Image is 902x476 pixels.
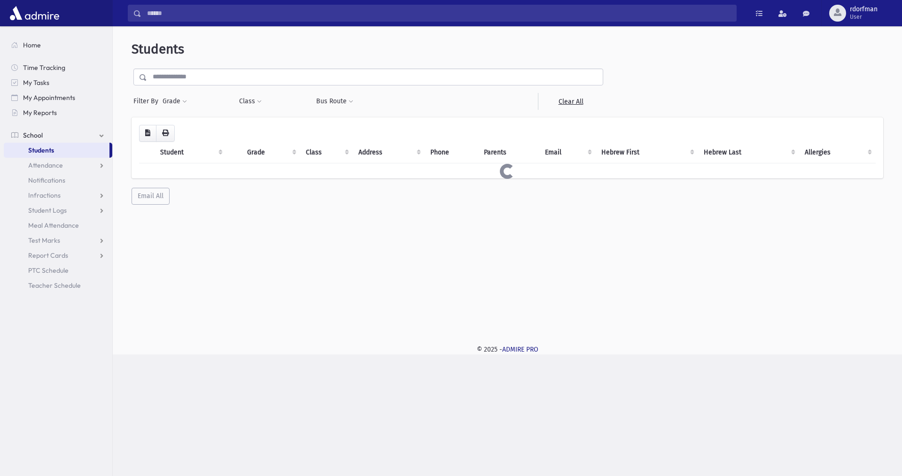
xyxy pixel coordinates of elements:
a: Teacher Schedule [4,278,112,293]
span: Test Marks [28,236,60,245]
span: My Tasks [23,78,49,87]
button: Bus Route [316,93,354,110]
div: © 2025 - [128,345,887,354]
button: Email All [132,188,170,205]
span: Home [23,41,41,49]
a: School [4,128,112,143]
a: Report Cards [4,248,112,263]
span: School [23,131,43,139]
a: Notifications [4,173,112,188]
th: Phone [425,142,478,163]
span: Meal Attendance [28,221,79,230]
a: My Reports [4,105,112,120]
span: User [850,13,878,21]
a: Students [4,143,109,158]
a: My Appointments [4,90,112,105]
span: Students [28,146,54,154]
span: Notifications [28,176,65,184]
th: Grade [241,142,300,163]
img: AdmirePro [8,4,62,23]
span: My Appointments [23,93,75,102]
th: Parents [478,142,539,163]
button: Grade [162,93,187,110]
span: Teacher Schedule [28,281,81,290]
th: Student [155,142,226,163]
a: Home [4,38,112,53]
span: Students [132,41,184,57]
th: Class [300,142,353,163]
span: Filter By [133,96,162,106]
th: Hebrew Last [698,142,799,163]
span: Report Cards [28,251,68,260]
a: Attendance [4,158,112,173]
a: Infractions [4,188,112,203]
span: rdorfman [850,6,878,13]
th: Hebrew First [596,142,698,163]
span: Student Logs [28,206,67,215]
span: My Reports [23,108,57,117]
a: My Tasks [4,75,112,90]
span: Attendance [28,161,63,169]
th: Allergies [799,142,876,163]
a: Time Tracking [4,60,112,75]
a: Clear All [538,93,603,110]
button: Print [156,125,175,142]
button: CSV [139,125,156,142]
a: Meal Attendance [4,218,112,233]
span: PTC Schedule [28,266,69,275]
a: ADMIRE PRO [502,345,538,353]
span: Time Tracking [23,63,65,72]
th: Email [539,142,595,163]
a: Student Logs [4,203,112,218]
span: Infractions [28,191,61,200]
button: Class [239,93,262,110]
a: Test Marks [4,233,112,248]
input: Search [141,5,736,22]
a: PTC Schedule [4,263,112,278]
th: Address [353,142,425,163]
